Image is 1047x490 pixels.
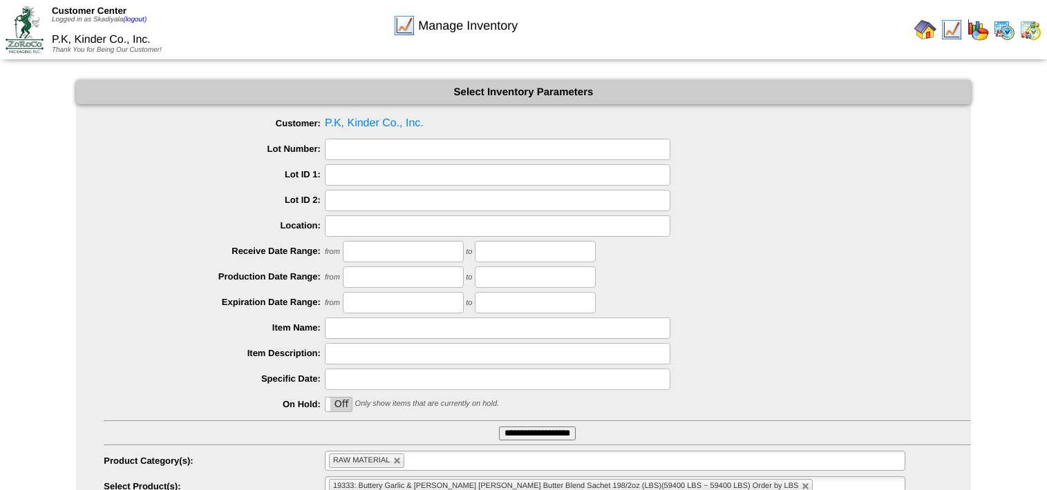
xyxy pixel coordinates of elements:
span: to [466,273,472,282]
span: Thank You for Being Our Customer! [52,46,162,54]
span: Logged in as Skadiyala [52,16,147,23]
label: Lot ID 1: [104,169,325,179]
label: Item Name: [104,322,325,333]
label: Customer: [104,118,325,128]
img: line_graph.gif [941,19,963,41]
span: P.K, Kinder Co., Inc. [104,113,970,134]
span: from [325,273,340,282]
label: Lot ID 2: [104,195,325,205]
label: Receive Date Range: [104,246,325,256]
span: P.K, Kinder Co., Inc. [52,34,151,46]
img: calendarprod.gif [993,19,1015,41]
label: On Hold: [104,399,325,409]
img: ZoRoCo_Logo(Green%26Foil)%20jpg.webp [6,6,44,52]
span: from [325,299,340,307]
span: from [325,248,340,256]
span: RAW MATERIAL [333,456,390,464]
span: to [466,299,472,307]
div: Select Inventory Parameters [76,80,970,104]
a: (logout) [123,16,147,23]
label: Specific Date: [104,373,325,384]
label: Item Description: [104,348,325,358]
img: home.gif [914,19,936,41]
label: Product Category(s): [104,455,325,466]
span: 19333: Buttery Garlic & [PERSON_NAME] [PERSON_NAME] Butter Blend Sachet 198/2oz (LBS)(59400 LBS ~... [333,482,798,490]
label: Off [326,398,352,411]
span: Customer Center [52,6,126,16]
label: Expiration Date Range: [104,297,325,307]
label: Production Date Range: [104,271,325,282]
img: line_graph.gif [393,14,415,37]
img: graph.gif [967,19,989,41]
img: calendarinout.gif [1019,19,1041,41]
span: to [466,248,472,256]
div: OnOff [325,397,352,412]
span: Only show items that are currently on hold. [355,400,499,408]
span: Manage Inventory [418,19,518,33]
label: Location: [104,220,325,231]
label: Lot Number: [104,144,325,154]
